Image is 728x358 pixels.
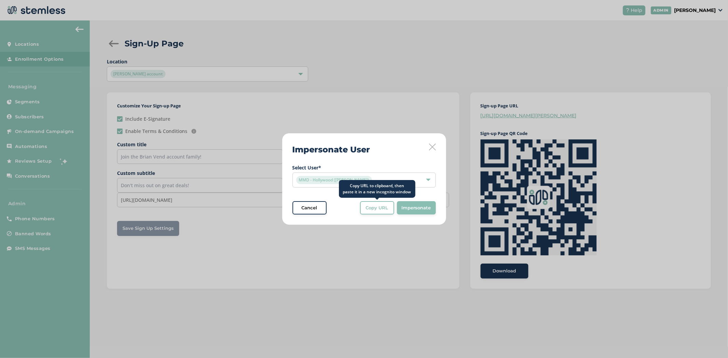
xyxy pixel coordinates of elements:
[366,205,388,211] span: Copy URL
[296,176,372,184] span: MMD - Hollywood ([PERSON_NAME])
[292,201,327,215] button: Cancel
[402,205,431,211] span: Impersonate
[339,180,415,198] div: Copy URL to clipboard, then paste it in a new incognito window
[292,164,436,171] label: Select User
[694,325,728,358] iframe: Chat Widget
[397,201,436,215] button: Impersonate
[302,205,317,211] span: Cancel
[360,201,394,215] button: Copy URL
[292,144,370,156] h2: Impersonate User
